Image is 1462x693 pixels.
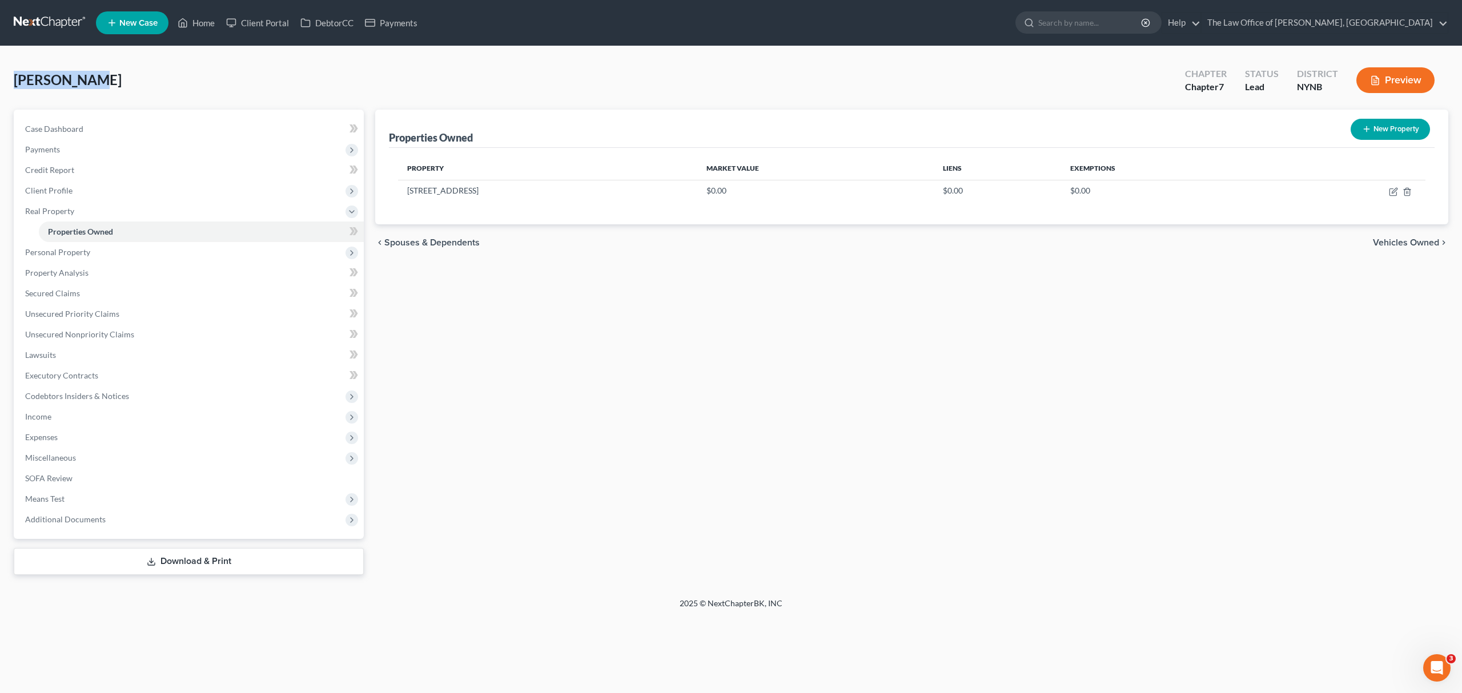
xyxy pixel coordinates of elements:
[25,453,76,462] span: Miscellaneous
[16,365,364,386] a: Executory Contracts
[16,324,364,345] a: Unsecured Nonpriority Claims
[25,412,51,421] span: Income
[295,13,359,33] a: DebtorCC
[1297,80,1338,94] div: NYNB
[1423,654,1451,682] iframe: Intercom live chat
[119,19,158,27] span: New Case
[25,473,73,483] span: SOFA Review
[1439,238,1448,247] i: chevron_right
[25,206,74,216] span: Real Property
[1356,67,1435,93] button: Preview
[1061,180,1272,202] td: $0.00
[389,131,473,144] div: Properties Owned
[25,247,90,257] span: Personal Property
[1202,13,1448,33] a: The Law Office of [PERSON_NAME], [GEOGRAPHIC_DATA]
[1162,13,1200,33] a: Help
[25,391,129,401] span: Codebtors Insiders & Notices
[697,180,934,202] td: $0.00
[25,494,65,503] span: Means Test
[1297,67,1338,80] div: District
[220,13,295,33] a: Client Portal
[1245,80,1279,94] div: Lead
[16,160,364,180] a: Credit Report
[16,283,364,304] a: Secured Claims
[1373,238,1448,247] button: Vehicles Owned chevron_right
[375,238,384,247] i: chevron_left
[16,468,364,489] a: SOFA Review
[1061,157,1272,180] th: Exemptions
[25,186,73,195] span: Client Profile
[16,304,364,324] a: Unsecured Priority Claims
[1219,81,1224,92] span: 7
[405,598,1057,618] div: 2025 © NextChapterBK, INC
[398,180,697,202] td: [STREET_ADDRESS]
[48,227,113,236] span: Properties Owned
[1185,80,1227,94] div: Chapter
[16,263,364,283] a: Property Analysis
[25,268,89,277] span: Property Analysis
[384,238,480,247] span: Spouses & Dependents
[1351,119,1430,140] button: New Property
[1245,67,1279,80] div: Status
[25,124,83,134] span: Case Dashboard
[25,370,98,380] span: Executory Contracts
[25,144,60,154] span: Payments
[934,157,1062,180] th: Liens
[39,221,364,242] a: Properties Owned
[375,238,480,247] button: chevron_left Spouses & Dependents
[25,288,80,298] span: Secured Claims
[934,180,1062,202] td: $0.00
[25,514,106,524] span: Additional Documents
[1038,12,1143,33] input: Search by name...
[1373,238,1439,247] span: Vehicles Owned
[25,165,74,175] span: Credit Report
[16,345,364,365] a: Lawsuits
[25,329,134,339] span: Unsecured Nonpriority Claims
[25,432,58,442] span: Expenses
[25,350,56,360] span: Lawsuits
[697,157,934,180] th: Market Value
[398,157,697,180] th: Property
[1447,654,1456,663] span: 3
[25,309,119,319] span: Unsecured Priority Claims
[172,13,220,33] a: Home
[1185,67,1227,80] div: Chapter
[16,119,364,139] a: Case Dashboard
[14,71,122,88] span: [PERSON_NAME]
[359,13,423,33] a: Payments
[14,548,364,575] a: Download & Print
